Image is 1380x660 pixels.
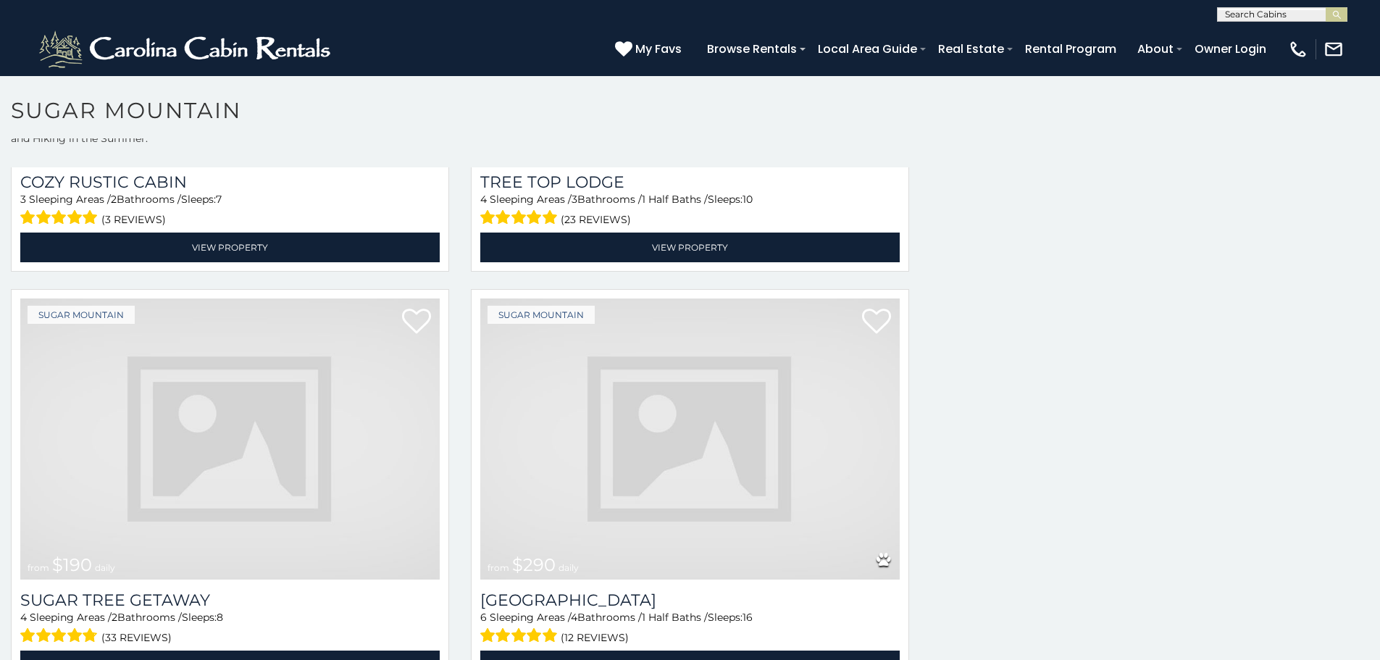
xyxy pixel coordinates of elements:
[1018,36,1124,62] a: Rental Program
[36,28,337,71] img: White-1-2.png
[743,193,753,206] span: 10
[101,628,172,647] span: (33 reviews)
[480,192,900,229] div: Sleeping Areas / Bathrooms / Sleeps:
[20,192,440,229] div: Sleeping Areas / Bathrooms / Sleeps:
[402,307,431,338] a: Add to favorites
[28,562,49,573] span: from
[1187,36,1274,62] a: Owner Login
[1323,39,1344,59] img: mail-regular-white.png
[862,307,891,338] a: Add to favorites
[931,36,1011,62] a: Real Estate
[811,36,924,62] a: Local Area Guide
[635,40,682,58] span: My Favs
[488,306,595,324] a: Sugar Mountain
[480,298,900,580] img: dummy-image.jpg
[480,590,900,610] a: [GEOGRAPHIC_DATA]
[28,306,135,324] a: Sugar Mountain
[480,611,487,624] span: 6
[217,611,223,624] span: 8
[52,554,92,575] span: $190
[480,298,900,580] a: from $290 daily
[480,233,900,262] a: View Property
[571,611,577,624] span: 4
[1130,36,1181,62] a: About
[480,193,487,206] span: 4
[480,610,900,647] div: Sleeping Areas / Bathrooms / Sleeps:
[95,562,115,573] span: daily
[561,628,629,647] span: (12 reviews)
[20,610,440,647] div: Sleeping Areas / Bathrooms / Sleeps:
[112,611,117,624] span: 2
[480,590,900,610] h3: Sugar Mountain Lodge
[700,36,804,62] a: Browse Rentals
[20,611,27,624] span: 4
[20,298,440,580] a: from $190 daily
[480,172,900,192] a: Tree Top Lodge
[20,193,26,206] span: 3
[512,554,556,575] span: $290
[572,193,577,206] span: 3
[101,210,166,229] span: (3 reviews)
[488,562,509,573] span: from
[20,590,440,610] a: Sugar Tree Getaway
[743,611,753,624] span: 16
[216,193,222,206] span: 7
[559,562,579,573] span: daily
[561,210,631,229] span: (23 reviews)
[20,233,440,262] a: View Property
[20,298,440,580] img: dummy-image.jpg
[615,40,685,59] a: My Favs
[20,172,440,192] a: Cozy Rustic Cabin
[111,193,117,206] span: 2
[642,611,708,624] span: 1 Half Baths /
[1288,39,1308,59] img: phone-regular-white.png
[642,193,708,206] span: 1 Half Baths /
